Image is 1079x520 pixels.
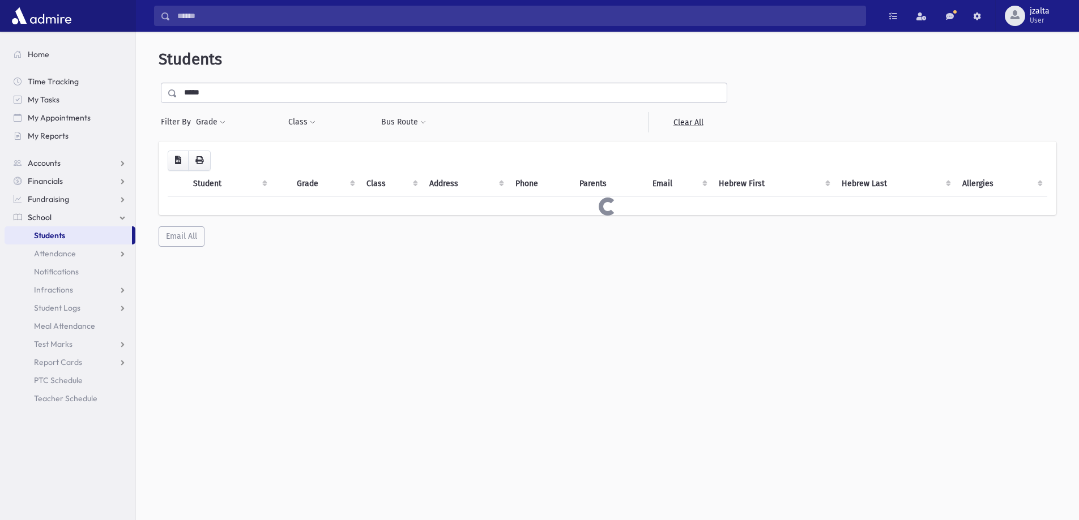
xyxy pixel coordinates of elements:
[34,321,95,331] span: Meal Attendance
[5,45,135,63] a: Home
[34,285,73,295] span: Infractions
[5,154,135,172] a: Accounts
[573,171,646,197] th: Parents
[5,72,135,91] a: Time Tracking
[5,299,135,317] a: Student Logs
[9,5,74,27] img: AdmirePro
[649,112,727,132] a: Clear All
[34,375,83,385] span: PTC Schedule
[28,158,61,168] span: Accounts
[28,94,59,105] span: My Tasks
[34,303,80,313] span: Student Logs
[5,226,132,244] a: Students
[646,171,712,197] th: Email
[28,49,49,59] span: Home
[34,230,65,240] span: Students
[159,226,204,247] button: Email All
[5,335,135,353] a: Test Marks
[34,393,97,403] span: Teacher Schedule
[1030,7,1050,16] span: jzalta
[28,194,69,204] span: Fundraising
[5,389,135,407] a: Teacher Schedule
[161,116,195,128] span: Filter By
[423,171,509,197] th: Address
[28,76,79,87] span: Time Tracking
[835,171,956,197] th: Hebrew Last
[5,353,135,371] a: Report Cards
[509,171,573,197] th: Phone
[186,171,272,197] th: Student
[168,151,189,171] button: CSV
[159,50,222,68] span: Students
[188,151,211,171] button: Print
[28,113,91,123] span: My Appointments
[5,208,135,226] a: School
[195,112,226,132] button: Grade
[290,171,359,197] th: Grade
[170,6,865,26] input: Search
[5,109,135,127] a: My Appointments
[5,172,135,190] a: Financials
[956,171,1047,197] th: Allergies
[381,112,427,132] button: Bus Route
[28,212,52,222] span: School
[360,171,423,197] th: Class
[1030,16,1050,25] span: User
[5,281,135,299] a: Infractions
[5,371,135,389] a: PTC Schedule
[5,317,135,335] a: Meal Attendance
[34,267,79,277] span: Notifications
[28,131,69,141] span: My Reports
[28,176,63,186] span: Financials
[5,244,135,263] a: Attendance
[34,248,76,259] span: Attendance
[5,263,135,281] a: Notifications
[5,190,135,208] a: Fundraising
[712,171,834,197] th: Hebrew First
[34,339,72,349] span: Test Marks
[288,112,316,132] button: Class
[5,127,135,145] a: My Reports
[5,91,135,109] a: My Tasks
[34,357,82,367] span: Report Cards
